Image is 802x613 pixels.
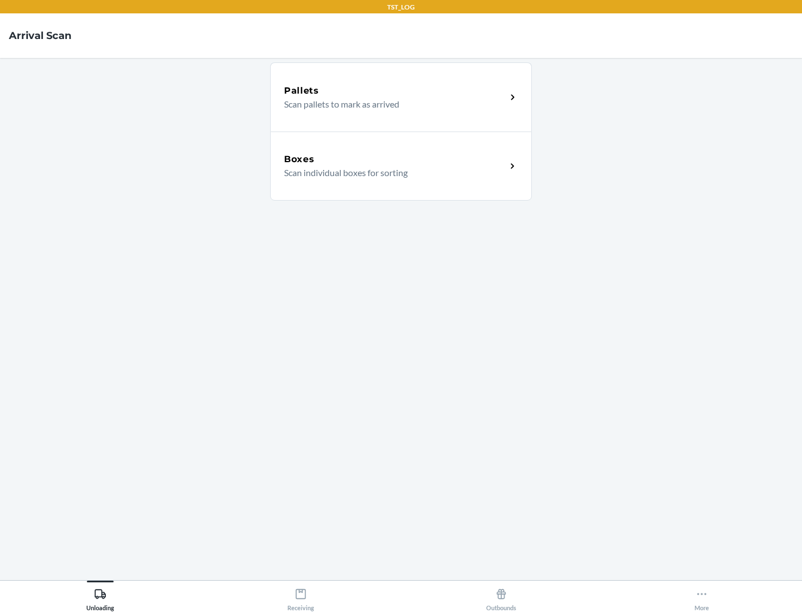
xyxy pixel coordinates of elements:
div: Outbounds [486,583,516,611]
button: Receiving [200,581,401,611]
div: Unloading [86,583,114,611]
button: More [601,581,802,611]
a: BoxesScan individual boxes for sorting [270,132,532,201]
p: Scan individual boxes for sorting [284,166,497,179]
div: More [695,583,709,611]
h4: Arrival Scan [9,28,71,43]
div: Receiving [287,583,314,611]
p: TST_LOG [387,2,415,12]
button: Outbounds [401,581,601,611]
a: PalletsScan pallets to mark as arrived [270,62,532,132]
p: Scan pallets to mark as arrived [284,98,497,111]
h5: Boxes [284,153,315,166]
h5: Pallets [284,84,319,98]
